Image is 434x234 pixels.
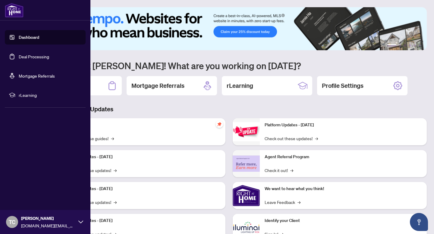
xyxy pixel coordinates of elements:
[31,105,427,113] h3: Brokerage & Industry Updates
[265,217,422,224] p: Identify your Client
[265,154,422,160] p: Agent Referral Program
[233,155,260,172] img: Agent Referral Program
[63,186,221,192] p: Platform Updates - [DATE]
[19,35,39,40] a: Dashboard
[21,215,75,222] span: [PERSON_NAME]
[410,213,428,231] button: Open asap
[297,199,300,205] span: →
[9,218,15,226] span: TC
[265,167,293,174] a: Check it out!→
[265,135,318,142] a: Check out these updates!→
[227,82,253,90] h2: rLearning
[111,135,114,142] span: →
[63,154,221,160] p: Platform Updates - [DATE]
[399,44,401,47] button: 2
[31,7,427,50] img: Slide 0
[114,167,117,174] span: →
[409,44,411,47] button: 4
[290,167,293,174] span: →
[418,44,421,47] button: 6
[5,3,24,17] img: logo
[216,121,223,128] span: pushpin
[265,199,300,205] a: Leave Feedback→
[414,44,416,47] button: 5
[387,44,397,47] button: 1
[265,122,422,128] p: Platform Updates - [DATE]
[21,222,75,229] span: [DOMAIN_NAME][EMAIL_ADDRESS][DOMAIN_NAME]
[63,122,221,128] p: Self-Help
[63,217,221,224] p: Platform Updates - [DATE]
[131,82,184,90] h2: Mortgage Referrals
[114,199,117,205] span: →
[404,44,406,47] button: 3
[31,60,427,71] h1: Welcome back [PERSON_NAME]! What are you working on [DATE]?
[233,122,260,141] img: Platform Updates - June 23, 2025
[19,92,81,98] span: rLearning
[315,135,318,142] span: →
[19,54,49,59] a: Deal Processing
[322,82,363,90] h2: Profile Settings
[265,186,422,192] p: We want to hear what you think!
[233,182,260,209] img: We want to hear what you think!
[19,73,55,79] a: Mortgage Referrals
